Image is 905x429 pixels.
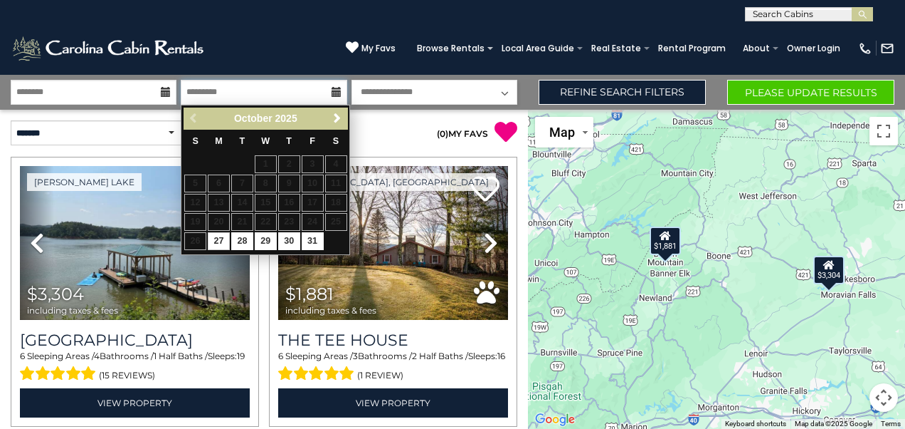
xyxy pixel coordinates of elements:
[858,41,872,56] img: phone-regular-white.png
[357,366,403,385] span: (1 review)
[869,117,898,145] button: Toggle fullscreen view
[494,38,581,58] a: Local Area Guide
[20,350,250,384] div: Sleeping Areas / Bathrooms / Sleeps:
[725,419,786,429] button: Keyboard shortcuts
[437,128,448,139] span: ( )
[278,388,508,418] a: View Property
[11,34,208,63] img: White-1-2.png
[286,136,292,146] span: Thursday
[549,125,575,140] span: Map
[285,173,496,191] a: [GEOGRAPHIC_DATA], [GEOGRAPHIC_DATA]
[278,232,300,250] a: 30
[869,383,898,412] button: Map camera controls
[285,306,376,315] span: including taxes & fees
[302,232,324,250] a: 31
[410,38,492,58] a: Browse Rentals
[813,256,845,284] div: $3,304
[651,38,733,58] a: Rental Program
[333,136,339,146] span: Saturday
[192,136,198,146] span: Sunday
[736,38,777,58] a: About
[881,420,901,428] a: Terms
[278,331,508,350] a: The Tee House
[353,351,358,361] span: 3
[309,136,315,146] span: Friday
[20,388,250,418] a: View Property
[278,350,508,384] div: Sleeping Areas / Bathrooms / Sleeps:
[539,80,706,105] a: Refine Search Filters
[94,351,100,361] span: 4
[531,410,578,429] img: Google
[346,41,396,56] a: My Favs
[278,166,508,320] img: thumbnail_167757115.jpeg
[275,113,297,124] span: 2025
[497,351,505,361] span: 16
[234,113,272,124] span: October
[208,232,230,250] a: 27
[285,284,334,304] span: $1,881
[20,331,250,350] a: [GEOGRAPHIC_DATA]
[99,366,155,385] span: (15 reviews)
[880,41,894,56] img: mail-regular-white.png
[278,351,283,361] span: 6
[361,42,396,55] span: My Favs
[727,80,894,105] button: Please Update Results
[412,351,468,361] span: 2 Half Baths /
[780,38,847,58] a: Owner Login
[255,232,277,250] a: 29
[20,166,250,320] img: thumbnail_164826886.jpeg
[20,351,25,361] span: 6
[795,420,872,428] span: Map data ©2025 Google
[237,351,245,361] span: 19
[231,232,253,250] a: 28
[20,331,250,350] h3: Lake Haven Lodge
[440,128,445,139] span: 0
[261,136,270,146] span: Wednesday
[531,410,578,429] a: Open this area in Google Maps (opens a new window)
[437,128,488,139] a: (0)MY FAVS
[27,306,118,315] span: including taxes & fees
[332,113,343,124] span: Next
[328,110,346,128] a: Next
[584,38,648,58] a: Real Estate
[27,284,84,304] span: $3,304
[650,227,681,255] div: $1,881
[27,173,142,191] a: [PERSON_NAME] Lake
[154,351,208,361] span: 1 Half Baths /
[535,117,593,148] button: Change map style
[215,136,223,146] span: Monday
[240,136,245,146] span: Tuesday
